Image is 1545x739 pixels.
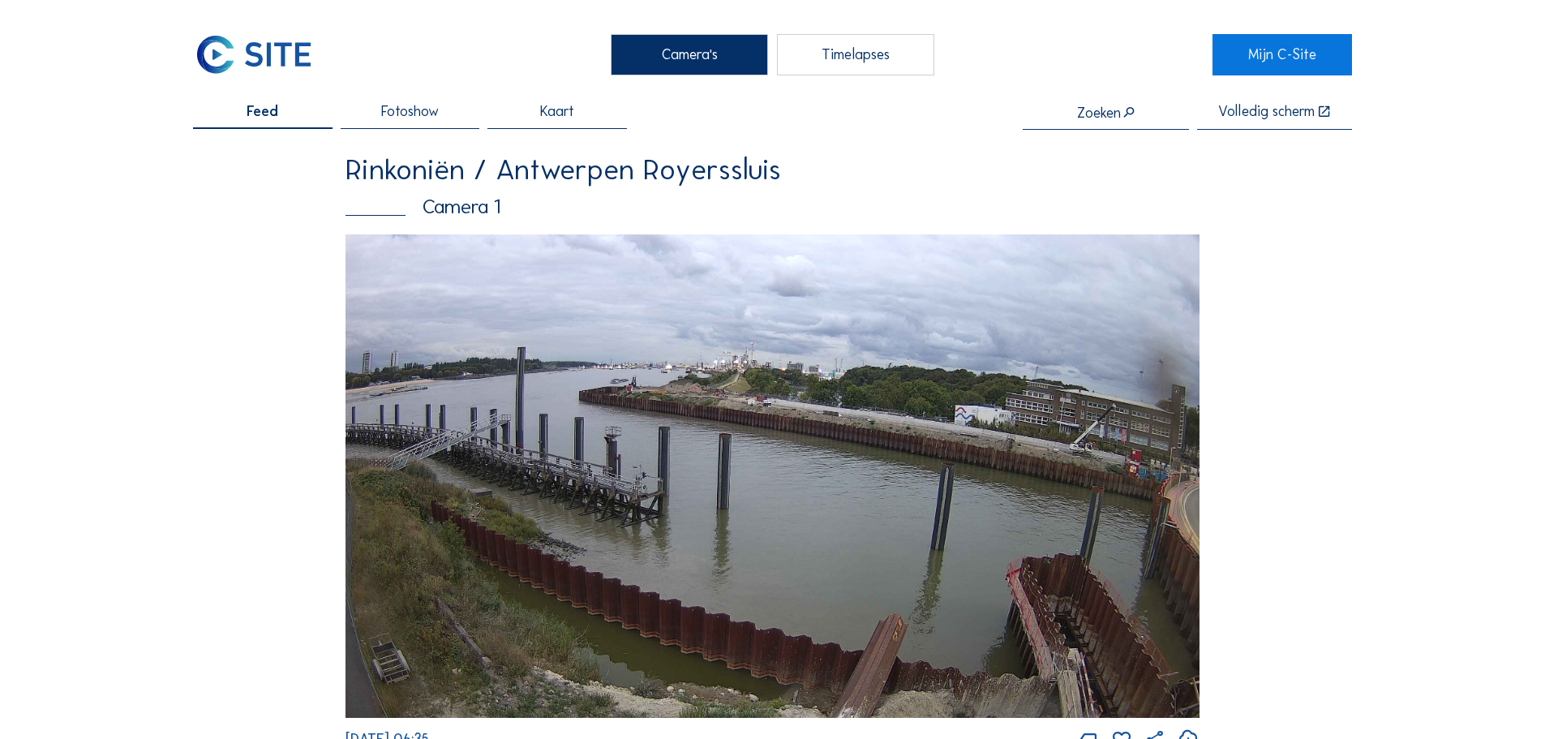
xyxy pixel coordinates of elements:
[611,34,768,75] div: Camera's
[777,34,934,75] div: Timelapses
[1218,105,1315,120] div: Volledig scherm
[247,105,278,119] span: Feed
[1212,34,1351,75] a: Mijn C-Site
[193,34,315,75] img: C-SITE Logo
[193,34,332,75] a: C-SITE Logo
[345,234,1200,718] img: Image
[540,105,574,119] span: Kaart
[345,155,1200,184] div: Rinkoniën / Antwerpen Royerssluis
[345,197,1200,217] div: Camera 1
[381,105,439,119] span: Fotoshow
